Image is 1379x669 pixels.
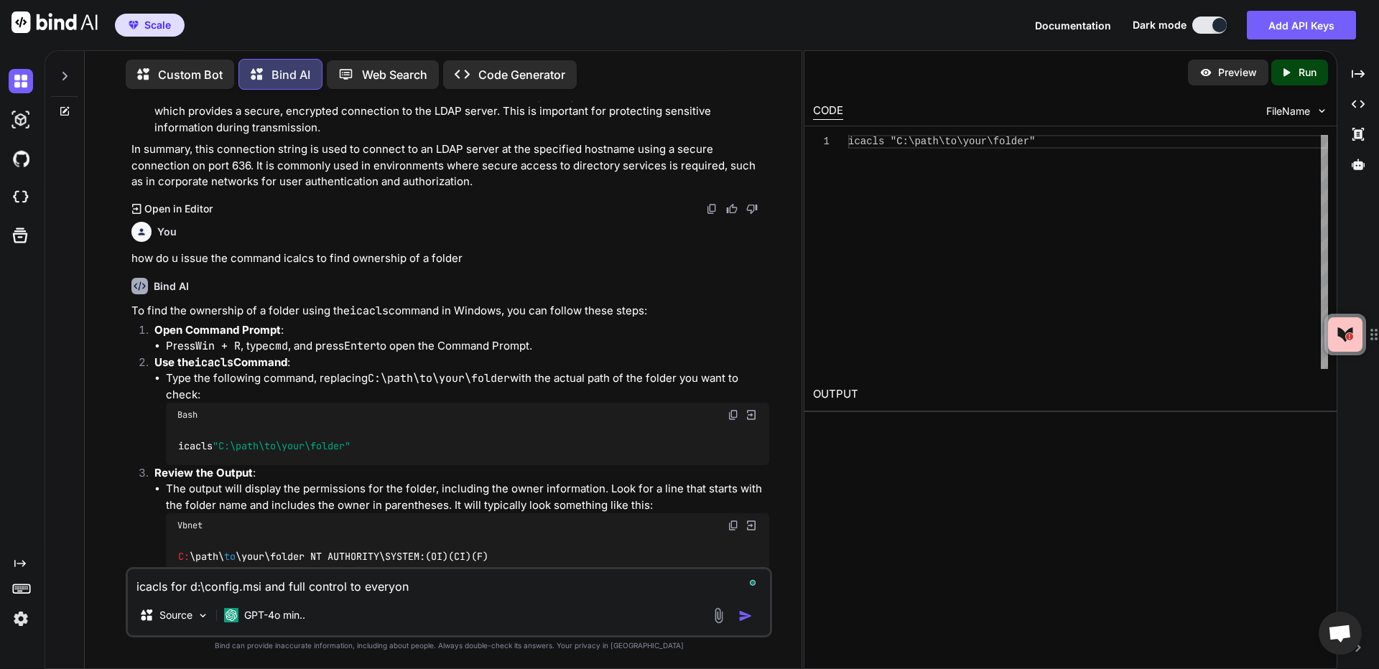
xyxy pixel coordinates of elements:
span: C: [178,550,190,563]
span: "C:\path\to\your\folder" [213,439,350,452]
p: Custom Bot [158,66,223,83]
h2: OUTPUT [804,378,1337,411]
div: 1 [813,135,830,149]
strong: :636 [154,88,180,102]
code: icacls [195,355,233,370]
span: Dark mode [1133,18,1187,32]
img: githubDark [9,146,33,171]
p: how do u issue the command icalcs to find ownership of a folder [131,251,769,267]
img: Bind AI [11,11,98,33]
code: C:\path\to\your\folder [368,371,510,385]
button: premiumScale [115,14,185,37]
img: attachment [710,607,727,624]
code: \path\ \your\folder NT AUTHORITY\SYSTEM:(OI)(CI)(F) [177,549,490,564]
p: : This specifies the port number used for the connection. Port 636 is typically used for LDAP ove... [154,88,769,136]
p: Web Search [362,66,427,83]
img: settings [9,607,33,631]
p: Preview [1218,65,1257,80]
code: Enter [344,339,376,353]
p: To find the ownership of a folder using the command in Windows, you can follow these steps: [131,303,769,319]
p: : [154,465,769,482]
p: Run [1299,65,1317,80]
img: like [726,203,738,215]
span: Bash [177,409,198,421]
p: In summary, this connection string is used to connect to an LDAP server at the specified hostname... [131,141,769,190]
p: GPT-4o min.. [244,608,305,622]
img: copy [706,203,718,215]
textarea: To enrich screen reader interactions, please activate Accessibility in Grammarly extension settings [128,569,770,595]
div: CODE [813,103,843,120]
img: darkAi-studio [9,108,33,132]
span: FileName [1266,104,1310,118]
img: dislike [746,203,758,215]
img: premium [129,21,139,29]
span: Vbnet [177,520,203,531]
span: to [224,550,236,563]
strong: Review the Output [154,466,253,479]
img: chevron down [1316,105,1328,117]
strong: Use the Command [154,355,287,369]
p: Bind can provide inaccurate information, including about people. Always double-check its answers.... [126,640,772,651]
img: icon [738,609,753,623]
img: cloudideIcon [9,185,33,210]
p: : [154,322,769,339]
span: icacls "C:\path\to\your\folder" [848,136,1035,147]
code: icacls [177,439,352,454]
code: cmd [269,339,288,353]
p: Bind AI [271,66,310,83]
h6: Bind AI [154,279,189,294]
img: Pick Models [197,609,209,622]
img: copy [728,409,739,421]
img: darkChat [9,69,33,93]
button: Documentation [1035,18,1111,33]
img: Open in Browser [745,519,758,532]
li: The output will display the permissions for the folder, including the owner information. Look for... [166,481,769,575]
a: Open chat [1319,612,1362,655]
p: Source [159,608,192,622]
code: icacls [350,304,389,318]
h6: You [157,225,177,239]
span: Documentation [1035,19,1111,32]
li: Type the following command, replacing with the actual path of the folder you want to check: [166,370,769,464]
p: Code Generator [478,66,565,83]
code: Win + R [195,339,241,353]
img: copy [728,520,739,531]
p: : [154,355,769,371]
img: preview [1199,66,1212,79]
p: Open in Editor [144,202,213,216]
strong: Open Command Prompt [154,323,281,337]
button: Add API Keys [1247,11,1356,39]
span: Scale [144,18,171,32]
img: Open in Browser [745,408,758,421]
li: Press , type , and press to open the Command Prompt. [166,338,769,355]
img: GPT-4o mini [224,608,238,622]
